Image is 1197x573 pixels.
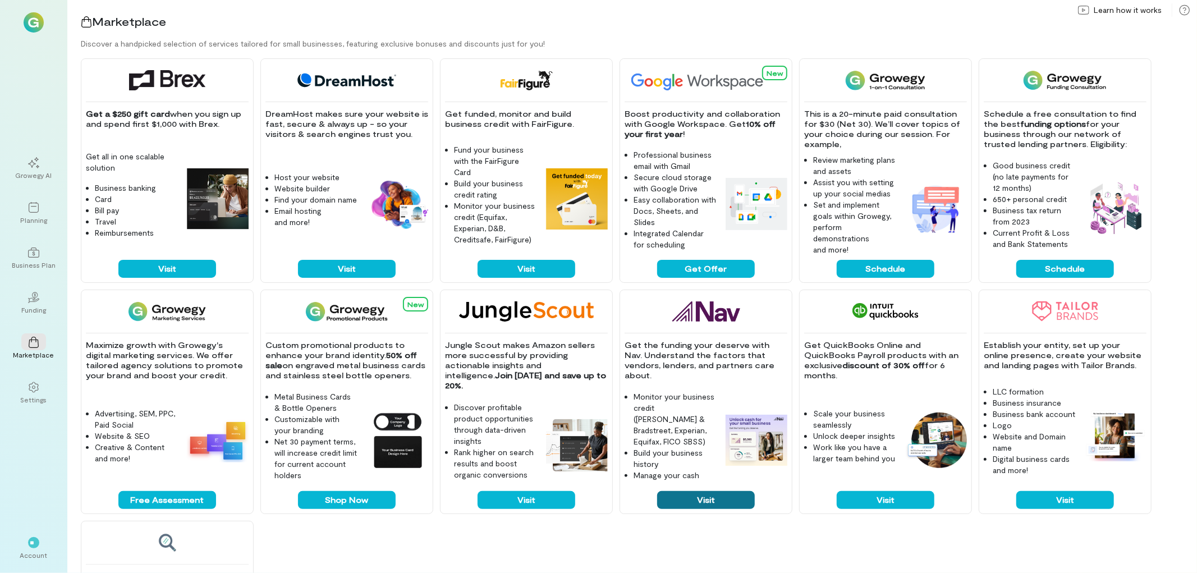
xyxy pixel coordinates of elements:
button: Visit [478,491,575,509]
img: Funding Consultation feature [1085,178,1146,240]
p: This is a 20-minute paid consultation for $30 (Net 30). We’ll cover topics of your choice during ... [804,109,967,149]
button: Visit [118,260,216,278]
li: Bill pay [95,205,178,216]
img: 1-on-1 Consultation feature [905,178,967,240]
img: Jungle Scout [459,301,594,322]
li: Find your domain name [274,194,357,205]
div: Settings [21,395,47,404]
li: Set and implement goals within Growegy, perform demonstrations and more! [813,199,896,255]
a: Marketplace [13,328,54,368]
li: Review marketing plans and assets [813,154,896,177]
li: Rank higher on search results and boost organic conversions [454,447,537,480]
li: Reimbursements [95,227,178,239]
li: Website and Domain name [993,431,1076,453]
button: Shop Now [298,491,396,509]
button: Visit [298,260,396,278]
li: Current Profit & Loss and Bank Statements [993,227,1076,250]
li: Website builder [274,183,357,194]
p: Get QuickBooks Online and QuickBooks Payroll products with an exclusive for 6 months. [804,340,967,381]
li: Business bank account [993,409,1076,420]
img: Tailor Brands feature [1085,409,1146,462]
li: Fund your business with the FairFigure Card [454,144,537,178]
li: Easy collaboration with Docs, Sheets, and Slides [634,194,717,228]
img: Growegy - Marketing Services [129,301,207,322]
p: Boost productivity and collaboration with Google Workspace. Get ! [625,109,787,139]
p: Jungle Scout makes Amazon sellers more successful by providing actionable insights and intelligence. [445,340,608,391]
img: Growegy Promo Products [306,301,388,322]
li: Assist you with setting up your social medias [813,177,896,199]
li: LLC formation [993,386,1076,397]
p: Get funded, monitor and build business credit with FairFigure. [445,109,608,129]
li: Net 30 payment terms, will increase credit limit for current account holders [274,436,357,481]
p: Get all in one scalable solution [86,151,178,173]
button: Visit [657,491,755,509]
a: Settings [13,373,54,413]
button: Schedule [837,260,934,278]
span: Marketplace [92,15,166,28]
button: Get Offer [657,260,755,278]
li: 650+ personal credit [993,194,1076,205]
li: Website & SEO [95,430,178,442]
img: Jungle Scout feature [546,419,608,471]
p: Schedule a free consultation to find the best for your business through our network of trusted le... [984,109,1146,149]
p: when you sign up and spend first $1,000 with Brex. [86,109,249,129]
img: Funding Consultation [1024,70,1106,90]
li: Card [95,194,178,205]
li: Work like you have a larger team behind you [813,442,896,464]
div: Discover a handpicked selection of services tailored for small businesses, featuring exclusive bo... [81,38,1197,49]
strong: discount of 30% off [842,360,925,370]
button: Schedule [1016,260,1114,278]
li: Scale your business seamlessly [813,408,896,430]
li: Logo [993,420,1076,431]
img: Google Workspace [625,70,790,90]
li: Good business credit (no late payments for 12 months) [993,160,1076,194]
li: Metal Business Cards & Bottle Openers [274,391,357,414]
strong: Get a $250 gift card [86,109,170,118]
div: Growegy AI [16,171,52,180]
li: Business insurance [993,397,1076,409]
p: Maximize growth with Growegy's digital marketing services. We offer tailored agency solutions to ... [86,340,249,381]
div: Business Plan [12,260,56,269]
button: Visit [837,491,934,509]
div: Account [20,551,48,560]
p: Get the funding your deserve with Nav. Understand the factors that vendors, lenders, and partners... [625,340,787,381]
img: Nav [672,301,740,322]
img: Brex feature [187,168,249,230]
li: Travel [95,216,178,227]
a: Growegy AI [13,148,54,189]
img: Tailor Brands [1032,301,1098,322]
strong: 50% off sale [265,350,419,370]
li: Professional business email with Gmail [634,149,717,172]
li: Secure cloud storage with Google Drive [634,172,717,194]
li: Unlock deeper insights [813,430,896,442]
img: QuickBooks [852,301,919,322]
li: Customizable with your branding [274,414,357,436]
img: FairFigure feature [546,168,608,230]
span: New [407,300,424,308]
button: Visit [1016,491,1114,509]
a: Planning [13,193,54,233]
img: QuickBooks feature [905,412,967,468]
img: Nav feature [726,415,787,466]
img: DreamHost feature [366,178,428,230]
li: Monitor your business credit (Equifax, Experian, D&B, Creditsafe, FairFigure) [454,200,537,245]
li: Build your business history [634,447,717,470]
a: Funding [13,283,54,323]
li: Advertising, SEM, PPC, Paid Social [95,408,178,430]
img: Brex [129,70,205,90]
p: Custom promotional products to enhance your brand identity. on engraved metal business cards and ... [265,340,428,381]
img: Growegy Promo Products feature [366,409,428,471]
span: Learn how it works [1094,4,1162,16]
div: Planning [20,216,47,224]
li: Business tax return from 2023 [993,205,1076,227]
p: DreamHost makes sure your website is fast, secure & always up - so your visitors & search engines... [265,109,428,139]
li: Build your business credit rating [454,178,537,200]
li: Business banking [95,182,178,194]
strong: 10% off your first year [625,119,778,139]
img: DreamHost [293,70,400,90]
img: FairFigure [499,70,553,90]
p: Establish your entity, set up your online presence, create your website and landing pages with Ta... [984,340,1146,370]
li: Integrated Calendar for scheduling [634,228,717,250]
button: Visit [478,260,575,278]
div: Funding [21,305,46,314]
